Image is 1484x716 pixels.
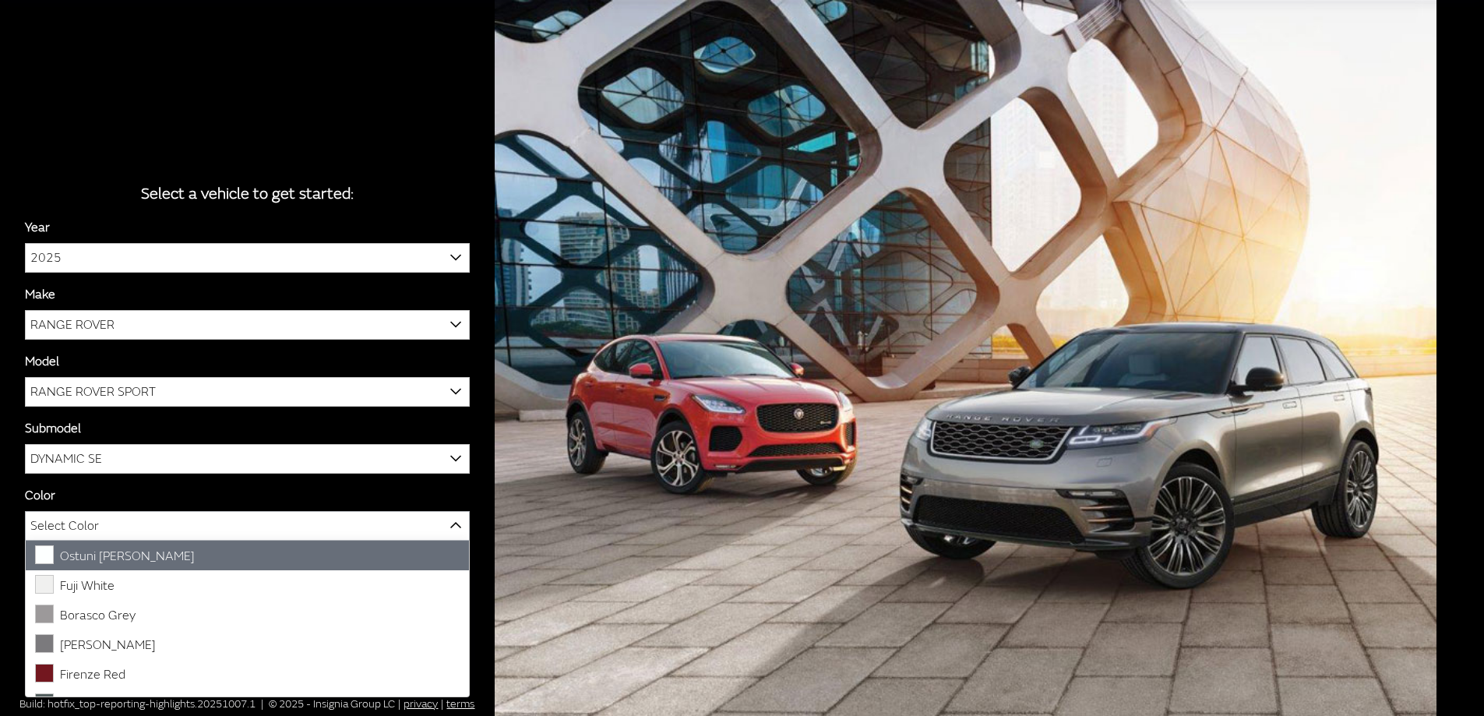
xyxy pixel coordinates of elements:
span: RANGE ROVER SPORT [25,377,470,407]
span: 2025 [25,243,470,273]
span: [PERSON_NAME] [60,637,156,653]
span: | [261,697,263,711]
span: | [398,697,400,711]
a: privacy [404,697,438,711]
label: Year [25,218,50,237]
span: Ostuni [PERSON_NAME] [60,548,195,564]
label: Color [25,486,55,505]
span: Select Color [26,512,469,540]
span: DYNAMIC SE [26,445,469,473]
span: Firenze Red [60,667,125,682]
span: Fuji White [60,578,115,594]
a: terms [446,697,474,711]
span: | [441,697,443,711]
span: 2025 [26,244,469,272]
span: DYNAMIC SE [25,444,470,474]
span: Select Color [25,511,470,541]
span: RANGE ROVER [25,310,470,340]
span: RANGE ROVER SPORT [26,378,469,406]
span: Build: hotfix_top-reporting-highlights.20251007.1 [19,697,256,711]
span: Borasco Grey [60,608,136,623]
label: Make [25,285,55,304]
div: Select a vehicle to get started: [25,182,470,206]
span: Select Color [30,512,99,540]
span: © 2025 - Insignia Group LC [269,697,395,711]
span: RANGE ROVER [26,311,469,339]
label: Model [25,352,59,371]
label: Submodel [25,419,81,438]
